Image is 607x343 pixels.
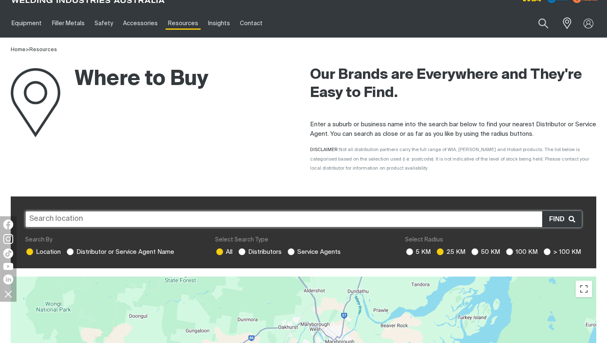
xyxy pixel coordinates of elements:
[25,236,202,244] div: Search By
[519,14,557,33] input: Product name or item number...
[237,249,282,255] label: Distributors
[163,9,203,38] a: Resources
[3,234,13,244] img: Instagram
[310,66,596,102] h2: Our Brands are Everywhere and They're Easy to Find.
[215,249,232,255] label: All
[287,249,341,255] label: Service Agents
[26,47,29,52] span: >
[29,47,57,52] a: Resources
[405,236,582,244] div: Select Radius
[3,274,13,284] img: LinkedIn
[1,287,15,301] img: hide socials
[470,249,500,255] label: 50 KM
[118,9,163,38] a: Accessories
[3,220,13,229] img: Facebook
[90,9,118,38] a: Safety
[505,249,538,255] label: 100 KM
[25,249,61,255] label: Location
[542,211,581,227] button: Find
[529,14,557,33] button: Search products
[549,214,569,225] span: Find
[66,249,174,255] label: Distributor or Service Agent Name
[543,249,581,255] label: > 100 KM
[576,281,592,297] button: Toggle fullscreen view
[3,248,13,258] img: TikTok
[310,147,589,170] span: Not all distribution partners carry the full range of WIA, [PERSON_NAME] and Hobart products. The...
[310,147,589,170] span: DISCLAIMER:
[7,9,452,38] nav: Main
[3,263,13,270] img: YouTube
[47,9,89,38] a: Filler Metals
[235,9,268,38] a: Contact
[310,120,596,139] p: Enter a suburb or business name into the search bar below to find your nearest Distributor or Ser...
[215,236,392,244] div: Select Search Type
[7,9,47,38] a: Equipment
[405,249,431,255] label: 5 KM
[203,9,235,38] a: Insights
[436,249,465,255] label: 25 KM
[25,211,582,227] input: Search location
[11,47,26,52] a: Home
[11,66,209,93] h1: Where to Buy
